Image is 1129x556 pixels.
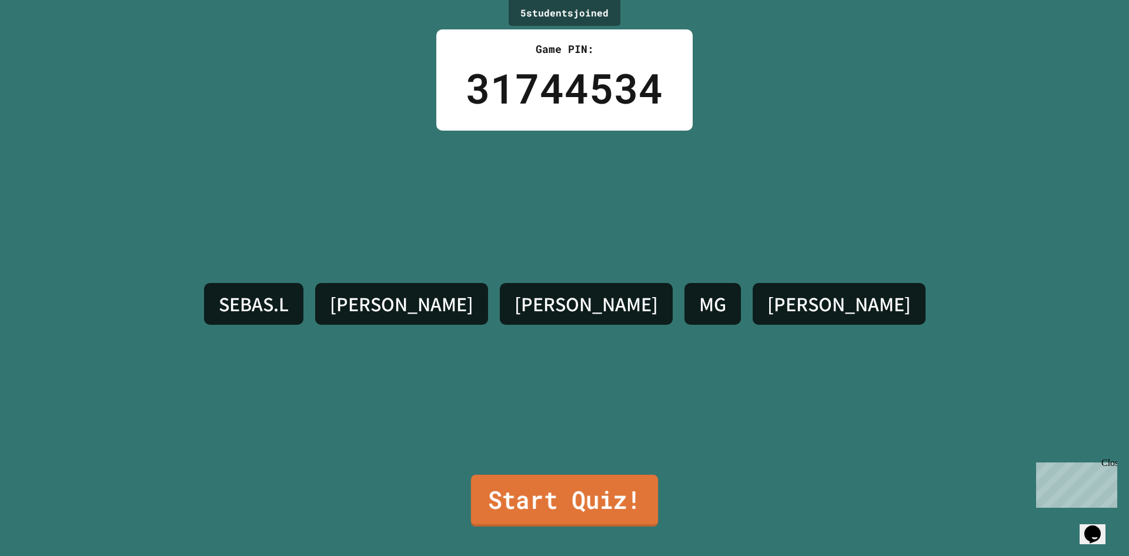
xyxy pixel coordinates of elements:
[1080,509,1117,544] iframe: chat widget
[699,292,726,317] h4: MG
[1031,458,1117,508] iframe: chat widget
[466,57,663,119] div: 31744534
[5,5,81,75] div: Chat with us now!Close
[466,41,663,57] div: Game PIN:
[219,292,289,317] h4: SEBAS.L
[471,475,658,527] a: Start Quiz!
[330,292,473,317] h4: [PERSON_NAME]
[515,292,658,317] h4: [PERSON_NAME]
[767,292,911,317] h4: [PERSON_NAME]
